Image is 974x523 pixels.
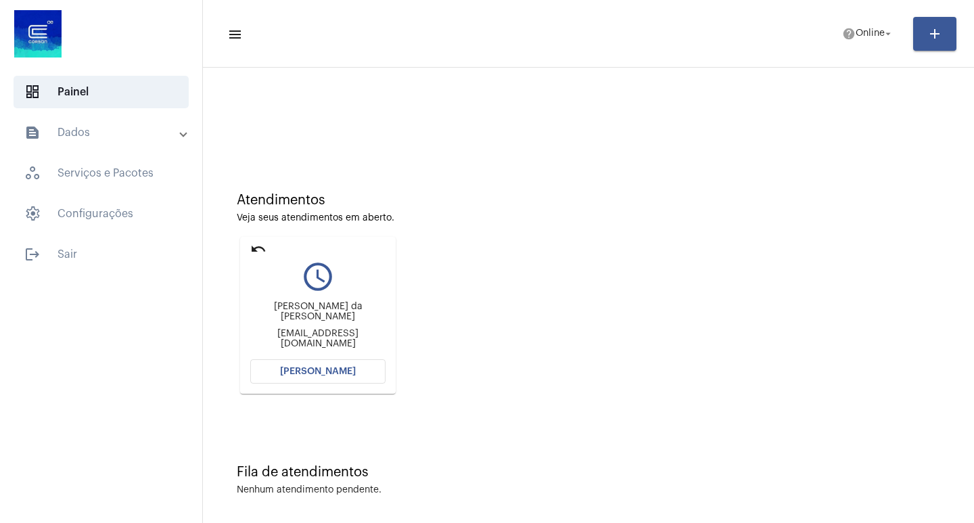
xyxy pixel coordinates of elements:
span: sidenav icon [24,206,41,222]
mat-icon: undo [250,241,266,257]
mat-expansion-panel-header: sidenav iconDados [8,116,202,149]
div: Veja seus atendimentos em aberto. [237,213,940,223]
mat-icon: arrow_drop_down [882,28,894,40]
mat-icon: query_builder [250,260,386,294]
div: Nenhum atendimento pendente. [237,485,381,495]
div: [EMAIL_ADDRESS][DOMAIN_NAME] [250,329,386,349]
span: [PERSON_NAME] [280,367,356,376]
img: d4669ae0-8c07-2337-4f67-34b0df7f5ae4.jpeg [11,7,65,61]
div: Atendimentos [237,193,940,208]
span: sidenav icon [24,165,41,181]
mat-icon: help [842,27,856,41]
mat-icon: sidenav icon [24,124,41,141]
span: Sair [14,238,189,271]
button: Online [834,20,902,47]
mat-icon: add [927,26,943,42]
span: sidenav icon [24,84,41,100]
span: Painel [14,76,189,108]
div: Fila de atendimentos [237,465,940,480]
div: [PERSON_NAME] da [PERSON_NAME] [250,302,386,322]
mat-icon: sidenav icon [227,26,241,43]
mat-icon: sidenav icon [24,246,41,263]
span: Serviços e Pacotes [14,157,189,189]
button: [PERSON_NAME] [250,359,386,384]
mat-panel-title: Dados [24,124,181,141]
span: Configurações [14,198,189,230]
span: Online [856,29,885,39]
